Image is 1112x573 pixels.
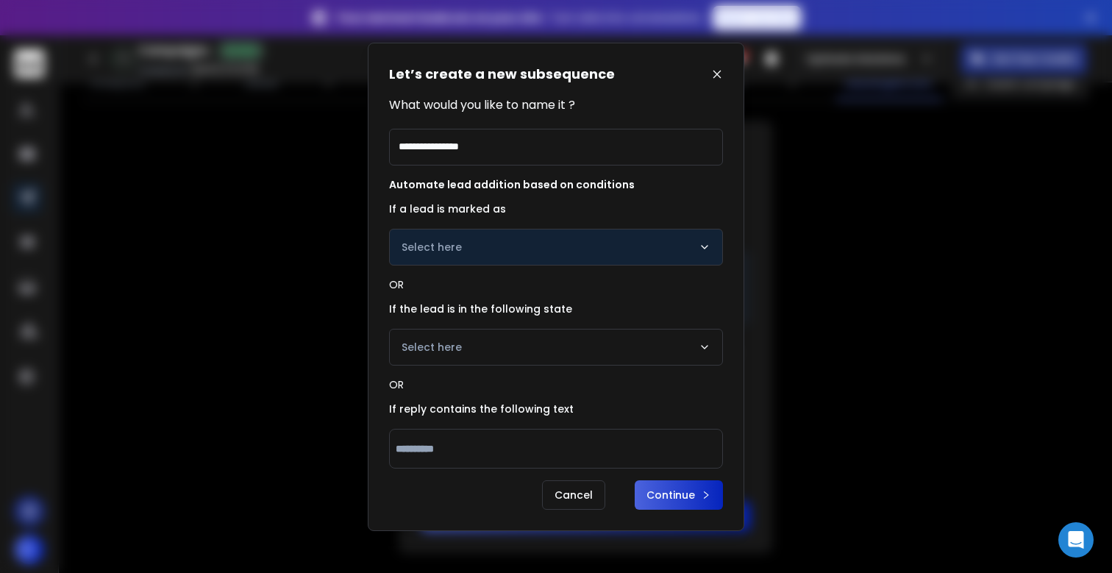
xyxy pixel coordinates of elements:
[402,340,462,355] p: Select here
[542,480,605,510] p: Cancel
[389,304,723,314] label: If the lead is in the following state
[389,96,723,114] p: What would you like to name it ?
[635,480,723,510] button: Continue
[389,177,723,192] h2: Automate lead addition based on conditions
[389,404,723,414] label: If reply contains the following text
[1058,522,1094,558] div: Open Intercom Messenger
[402,240,462,255] p: Select here
[389,204,723,214] label: If a lead is marked as
[389,377,723,392] h2: OR
[389,277,723,292] h2: OR
[389,64,615,85] h1: Let’s create a new subsequence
